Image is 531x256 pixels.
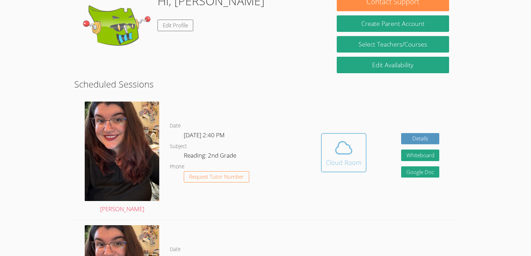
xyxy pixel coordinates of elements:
[337,36,449,53] a: Select Teachers/Courses
[189,174,244,179] span: Request Tutor Number
[85,102,159,201] img: IMG_7509.jpeg
[184,151,238,162] dd: Reading: 2nd Grade
[337,57,449,73] a: Edit Availability
[170,162,184,171] dt: Phone
[158,20,193,31] a: Edit Profile
[321,133,366,172] button: Cloud Room
[74,77,456,91] h2: Scheduled Sessions
[326,158,362,167] div: Cloud Room
[401,150,440,161] button: Whiteboard
[170,122,181,130] dt: Date
[170,245,181,254] dt: Date
[337,15,449,32] button: Create Parent Account
[170,142,187,151] dt: Subject
[184,131,225,139] span: [DATE] 2:40 PM
[184,171,249,183] button: Request Tutor Number
[401,166,440,178] a: Google Doc
[401,133,440,145] a: Details
[85,102,159,214] a: [PERSON_NAME]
